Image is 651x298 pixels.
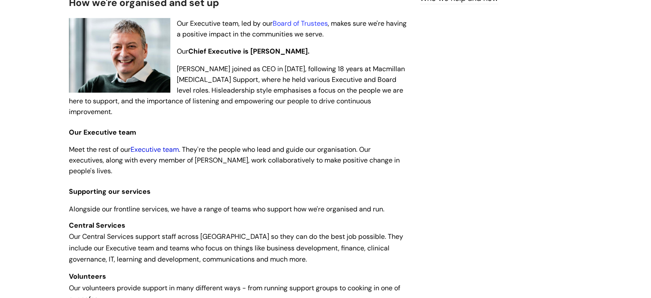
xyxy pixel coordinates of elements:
span: leadership style emphasises a focus on the people we are here to support, and the importance of l... [69,86,403,116]
span: Our Central Services support staff across [GEOGRAPHIC_DATA] so they can do the best job possible.... [69,221,403,264]
span: Supporting our services [69,187,151,196]
strong: Chief Executive is [PERSON_NAME]. [188,47,309,56]
span: Meet the rest of our . They're the people who lead and guide our organisation. Our executives, al... [69,145,400,175]
strong: Central Services [69,221,125,230]
img: WithYou Chief Executive Simon Phillips pictured looking at the camera and smiling [69,18,170,93]
a: Board of Trustees [273,19,328,28]
strong: Volunteers [69,272,106,281]
span: Our [177,47,309,56]
span: [PERSON_NAME] joined as CEO in [DATE], following 18 years at Macmillan [MEDICAL_DATA] Support, wh... [177,64,405,95]
span: Our Executive team [69,128,136,137]
span: Alongside our frontline services, we have a range of teams who support how we're organised and run. [69,205,384,214]
a: Executive team [131,145,179,154]
span: Our Executive team, led by our , makes sure we're having a positive impact in the communities we ... [177,19,407,39]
